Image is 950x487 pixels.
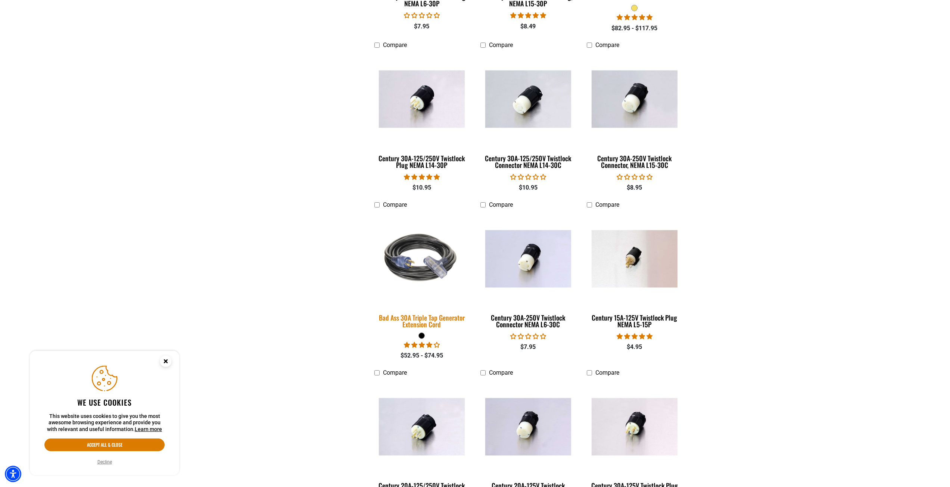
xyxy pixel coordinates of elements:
span: Compare [489,41,513,49]
button: Close this option [152,351,179,374]
div: $7.95 [374,22,470,31]
a: Century 30A-125/250V Twistlock Plug NEMA L14-30P Century 30A-125/250V Twistlock Plug NEMA L14-30P [374,53,470,173]
a: Century 30A-250V Twistlock Connector, NEMA L15-30C Century 30A-250V Twistlock Connector, NEMA L15... [587,53,682,173]
img: Century 30A-125/250V Twistlock Plug NEMA L14-30P [375,71,469,128]
div: $52.95 - $74.95 [374,351,470,360]
div: Accessibility Menu [5,466,21,482]
span: 5.00 stars [510,12,546,19]
img: Century 20A-125/250V Twistlock Plug NEMA L14-20P [375,398,469,456]
a: This website uses cookies to give you the most awesome browsing experience and provide you with r... [135,426,162,432]
span: 0.00 stars [510,333,546,340]
a: Century 15A-125V Twistlock Plug NEMA L5-15P Century 15A-125V Twistlock Plug NEMA L5-15P [587,212,682,332]
span: 5.00 stars [404,174,440,181]
img: black [370,211,474,306]
span: 0.00 stars [404,12,440,19]
div: $10.95 [374,183,470,192]
span: Compare [489,369,513,376]
div: Century 15A-125V Twistlock Plug NEMA L5-15P [587,314,682,328]
img: Century 15A-125V Twistlock Plug NEMA L5-15P [588,230,682,287]
h2: We use cookies [44,397,165,407]
div: Century 30A-250V Twistlock Connector NEMA L6-30C [480,314,576,328]
span: 4.00 stars [404,341,440,349]
div: Bad Ass 30A Triple Tap Generator Extension Cord [374,314,470,328]
span: Compare [595,201,619,208]
img: Century 20A-125V Twistlock Connector NEMA L5-20C [481,398,575,456]
span: 0.00 stars [617,174,652,181]
span: Compare [489,201,513,208]
div: $10.95 [480,183,576,192]
a: Century 30A-250V Twistlock Connector NEMA L6-30C Century 30A-250V Twistlock Connector NEMA L6-30C [480,212,576,332]
span: Compare [383,41,407,49]
img: Century 30A-250V Twistlock Connector NEMA L6-30C [481,230,575,287]
div: Century 30A-125/250V Twistlock Plug NEMA L14-30P [374,155,470,168]
img: Century 30A-125V Twistlock Plug NEMA L5-30P [588,398,682,456]
div: Century 30A-125/250V Twistlock Connector NEMA L14-30C [480,155,576,168]
span: 0.00 stars [510,174,546,181]
div: $7.95 [480,343,576,352]
a: black Bad Ass 30A Triple Tap Generator Extension Cord [374,212,470,332]
div: $4.95 [587,343,682,352]
button: Decline [95,458,114,466]
span: Compare [383,369,407,376]
div: $8.95 [587,183,682,192]
span: Compare [595,369,619,376]
img: Century 30A-250V Twistlock Connector, NEMA L15-30C [588,71,682,128]
span: Compare [595,41,619,49]
a: Century 30A-125/250V Twistlock Connector NEMA L14-30C Century 30A-125/250V Twistlock Connector NE... [480,53,576,173]
span: Compare [383,201,407,208]
div: $82.95 - $117.95 [587,24,682,33]
button: Accept all & close [44,438,165,451]
div: $8.49 [480,22,576,31]
p: This website uses cookies to give you the most awesome browsing experience and provide you with r... [44,413,165,433]
span: 5.00 stars [617,14,652,21]
span: 5.00 stars [617,333,652,340]
img: Century 30A-125/250V Twistlock Connector NEMA L14-30C [481,71,575,128]
aside: Cookie Consent [30,351,179,475]
div: Century 30A-250V Twistlock Connector, NEMA L15-30C [587,155,682,168]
